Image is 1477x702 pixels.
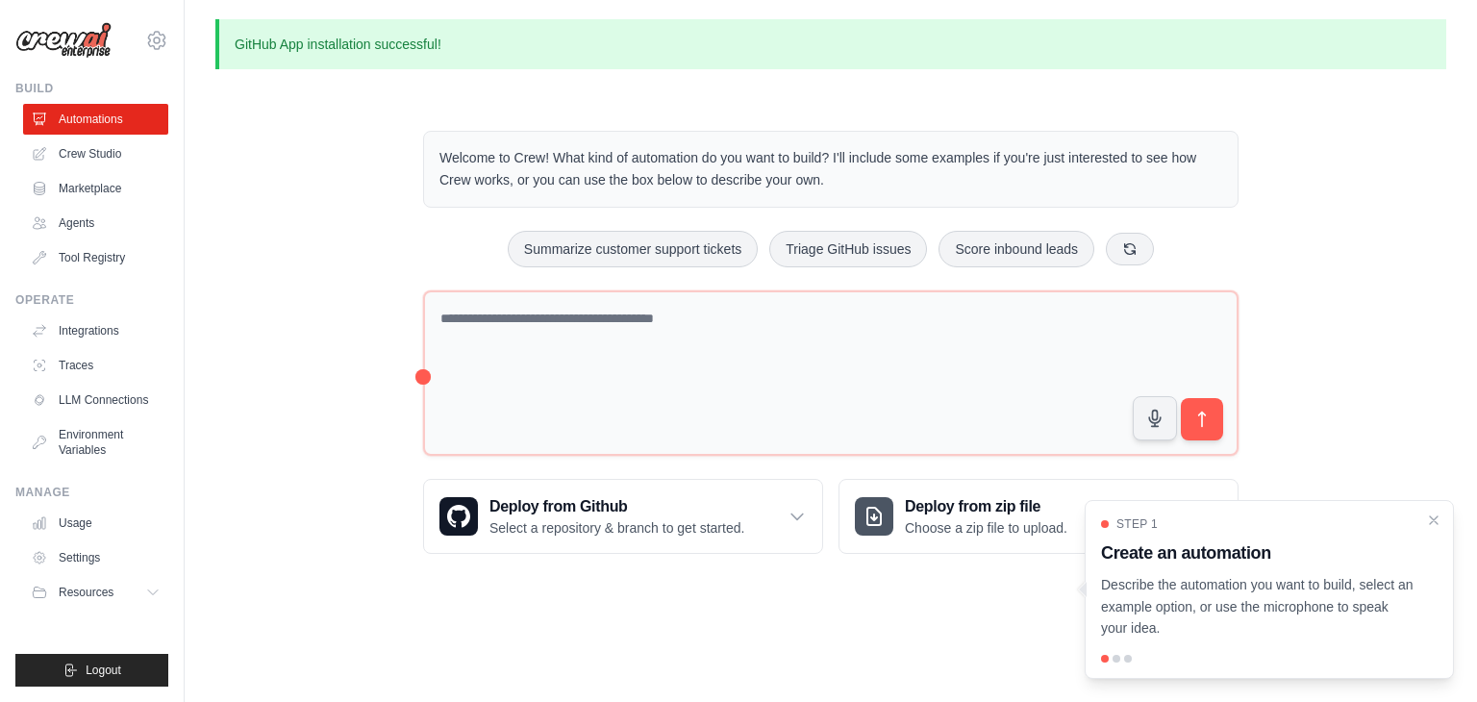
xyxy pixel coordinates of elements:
div: Manage [15,485,168,500]
h3: Deploy from Github [489,495,744,518]
h3: Deploy from zip file [905,495,1067,518]
div: Build [15,81,168,96]
button: Logout [15,654,168,687]
button: Resources [23,577,168,608]
button: Triage GitHub issues [769,231,927,267]
a: Crew Studio [23,138,168,169]
a: Traces [23,350,168,381]
a: Automations [23,104,168,135]
a: Usage [23,508,168,539]
a: LLM Connections [23,385,168,415]
span: Step 1 [1116,516,1158,532]
button: Score inbound leads [939,231,1094,267]
button: Close walkthrough [1426,513,1441,528]
p: Select a repository & branch to get started. [489,518,744,538]
a: Tool Registry [23,242,168,273]
p: GitHub App installation successful! [215,19,1446,69]
span: Resources [59,585,113,600]
button: Summarize customer support tickets [508,231,758,267]
div: Operate [15,292,168,308]
p: Choose a zip file to upload. [905,518,1067,538]
h3: Create an automation [1101,539,1414,566]
a: Marketplace [23,173,168,204]
span: Logout [86,663,121,678]
a: Integrations [23,315,168,346]
img: Logo [15,22,112,59]
a: Agents [23,208,168,238]
p: Welcome to Crew! What kind of automation do you want to build? I'll include some examples if you'... [439,147,1222,191]
p: Describe the automation you want to build, select an example option, or use the microphone to spe... [1101,574,1414,639]
a: Environment Variables [23,419,168,465]
a: Settings [23,542,168,573]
